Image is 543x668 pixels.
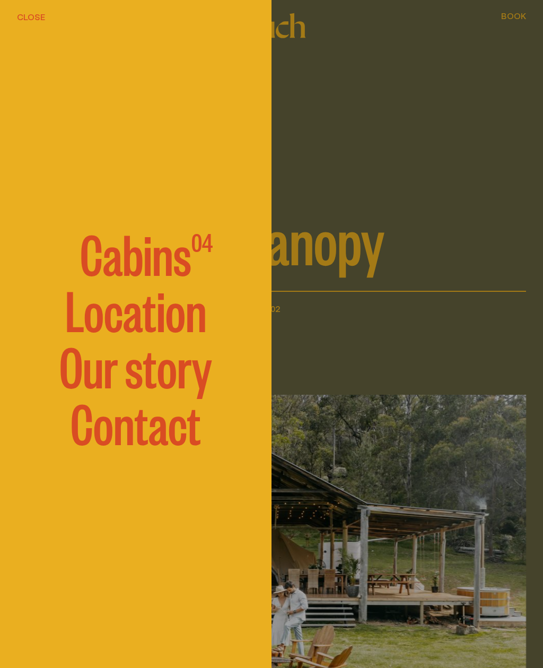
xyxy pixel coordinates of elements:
[191,226,213,279] span: 04
[71,395,201,448] a: Contact
[59,226,213,279] a: Cabins 04
[65,282,207,335] a: Location
[17,11,45,23] button: hide menu
[80,226,191,279] span: Cabins
[59,339,212,392] a: Our story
